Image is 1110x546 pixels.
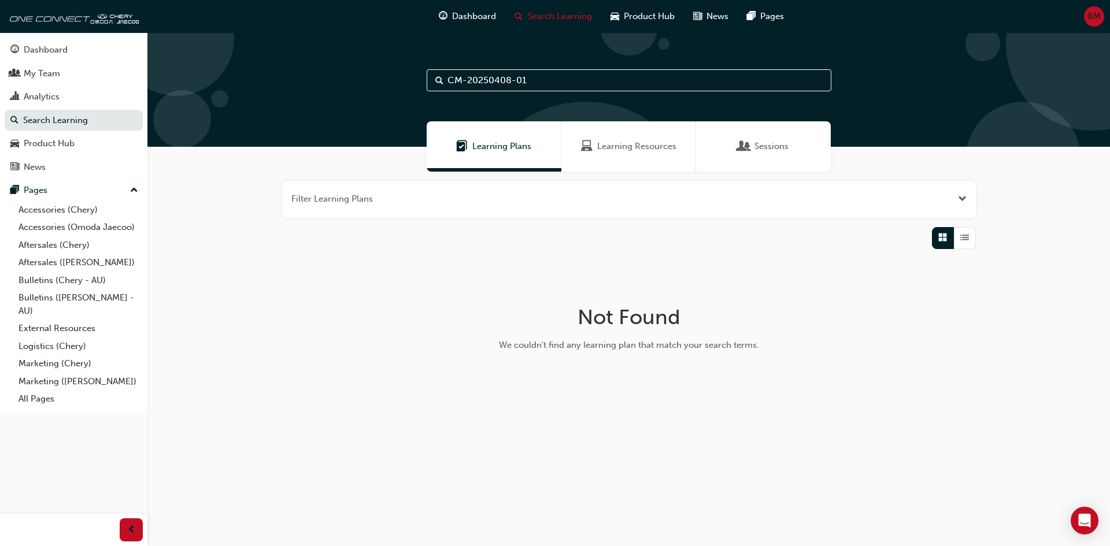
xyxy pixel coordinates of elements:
span: prev-icon [127,523,136,537]
span: Learning Resources [581,140,593,153]
div: My Team [24,67,60,80]
span: chart-icon [10,92,19,102]
a: news-iconNews [684,5,738,28]
button: Open the filter [958,192,967,206]
span: pages-icon [10,185,19,196]
a: Product Hub [5,133,143,154]
div: Open Intercom Messenger [1071,507,1098,534]
span: news-icon [693,9,702,24]
span: Sessions [754,140,789,153]
a: Bulletins ([PERSON_NAME] - AU) [14,289,143,320]
span: Learning Plans [472,140,531,153]
span: Product Hub [624,10,675,23]
div: Product Hub [24,137,75,150]
a: Aftersales (Chery) [14,236,143,254]
span: Pages [760,10,784,23]
a: Analytics [5,86,143,107]
div: Analytics [24,90,60,103]
span: News [706,10,728,23]
span: search-icon [10,116,18,126]
span: people-icon [10,69,19,79]
a: guage-iconDashboard [430,5,505,28]
h1: Not Found [446,304,812,330]
button: Pages [5,180,143,201]
span: Grid [938,231,947,244]
a: Accessories (Chery) [14,201,143,219]
span: up-icon [130,183,138,198]
span: Learning Resources [597,140,676,153]
img: oneconnect [6,5,139,28]
a: Aftersales ([PERSON_NAME]) [14,254,143,272]
span: Sessions [738,140,750,153]
div: We couldn't find any learning plan that match your search terms. [446,339,812,352]
button: DashboardMy TeamAnalyticsSearch LearningProduct HubNews [5,37,143,180]
div: News [24,161,46,174]
a: car-iconProduct Hub [601,5,684,28]
span: Search [435,74,443,87]
span: BM [1087,10,1101,23]
button: BM [1084,6,1104,27]
span: Search Learning [527,10,592,23]
a: My Team [5,63,143,84]
span: Learning Plans [456,140,468,153]
a: Logistics (Chery) [14,337,143,355]
a: External Resources [14,320,143,337]
a: Marketing ([PERSON_NAME]) [14,373,143,391]
a: pages-iconPages [738,5,793,28]
span: pages-icon [747,9,756,24]
a: Learning PlansLearning Plans [427,121,561,172]
span: news-icon [10,162,19,173]
a: SessionsSessions [696,121,831,172]
a: Search Learning [5,110,143,131]
a: search-iconSearch Learning [505,5,601,28]
input: Search... [427,69,831,91]
a: Marketing (Chery) [14,355,143,373]
span: guage-icon [10,45,19,55]
span: guage-icon [439,9,447,24]
div: Pages [24,184,47,197]
a: All Pages [14,390,143,408]
a: News [5,157,143,178]
span: search-icon [515,9,523,24]
a: Bulletins (Chery - AU) [14,272,143,289]
div: Dashboard [24,43,68,57]
a: Accessories (Omoda Jaecoo) [14,218,143,236]
a: Learning ResourcesLearning Resources [561,121,696,172]
span: car-icon [10,139,19,149]
span: Dashboard [452,10,496,23]
a: Dashboard [5,39,143,61]
span: List [960,231,969,244]
span: car-icon [610,9,619,24]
